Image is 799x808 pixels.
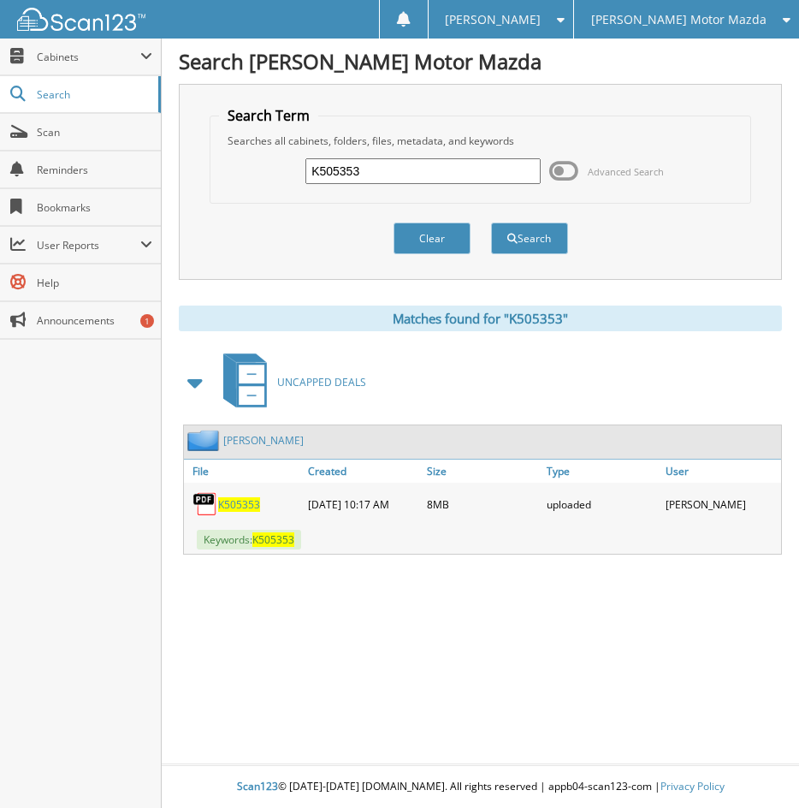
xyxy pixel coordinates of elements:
[37,276,152,290] span: Help
[37,200,152,215] span: Bookmarks
[237,779,278,793] span: Scan123
[445,15,541,25] span: [PERSON_NAME]
[223,433,304,448] a: [PERSON_NAME]
[542,460,662,483] a: Type
[179,306,782,331] div: Matches found for "K505353"
[37,87,150,102] span: Search
[491,223,568,254] button: Search
[219,106,318,125] legend: Search Term
[588,165,664,178] span: Advanced Search
[660,779,725,793] a: Privacy Policy
[423,460,542,483] a: Size
[37,163,152,177] span: Reminders
[140,314,154,328] div: 1
[37,313,152,328] span: Announcements
[252,532,294,547] span: K505353
[213,348,366,416] a: UNCAPPED DEALS
[184,460,304,483] a: File
[219,134,742,148] div: Searches all cabinets, folders, files, metadata, and keywords
[661,460,781,483] a: User
[37,238,140,253] span: User Reports
[423,487,542,521] div: 8MB
[37,50,140,64] span: Cabinets
[218,497,260,512] a: K505353
[304,460,423,483] a: Created
[197,530,301,550] span: Keywords:
[304,487,423,521] div: [DATE] 10:17 AM
[192,491,218,517] img: PDF.png
[37,125,152,140] span: Scan
[661,487,781,521] div: [PERSON_NAME]
[187,430,223,451] img: folder2.png
[277,375,366,389] span: UNCAPPED DEALS
[394,223,471,254] button: Clear
[17,8,145,31] img: scan123-logo-white.svg
[591,15,766,25] span: [PERSON_NAME] Motor Mazda
[542,487,662,521] div: uploaded
[179,47,782,75] h1: Search [PERSON_NAME] Motor Mazda
[162,766,799,808] div: © [DATE]-[DATE] [DOMAIN_NAME]. All rights reserved | appb04-scan123-com |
